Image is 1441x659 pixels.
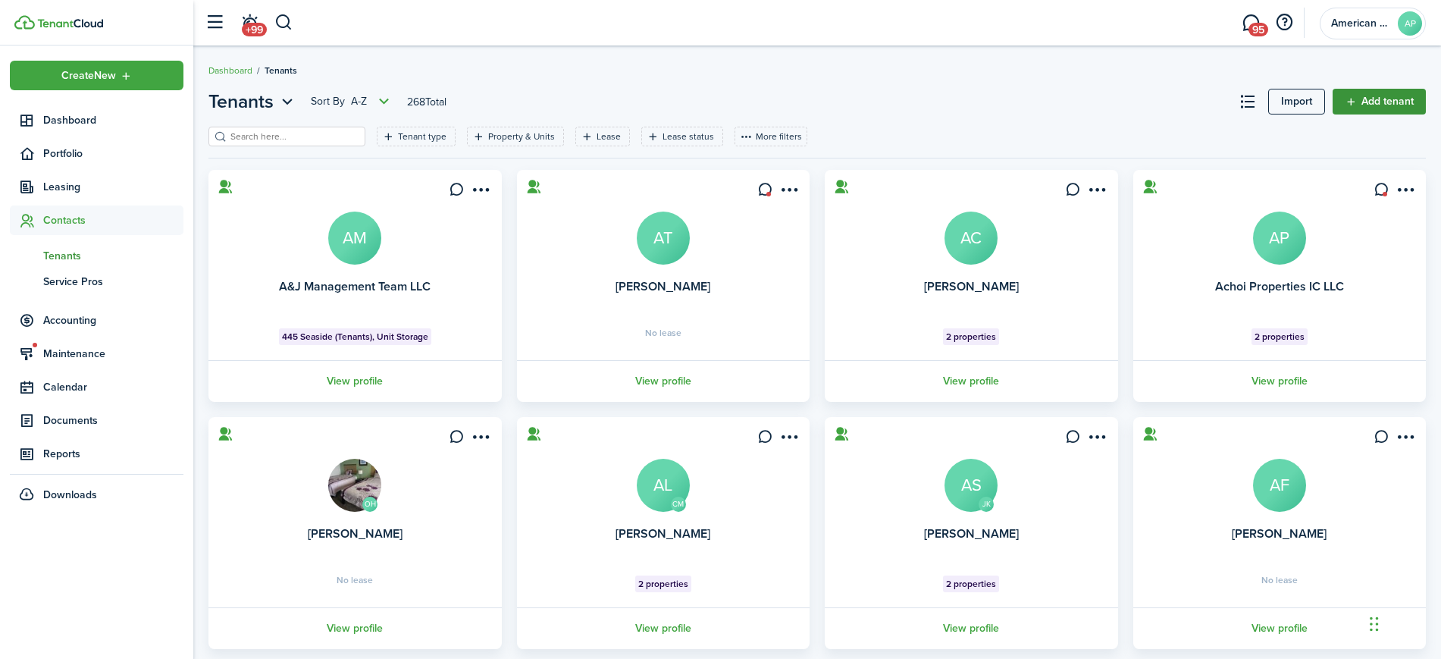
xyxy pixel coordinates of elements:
[468,429,493,450] button: Open menu
[10,105,183,135] a: Dashboard
[1253,459,1306,512] a: AF
[206,360,504,402] a: View profile
[43,312,183,328] span: Accounting
[1261,576,1298,585] span: No lease
[776,429,800,450] button: Open menu
[645,328,681,337] span: No lease
[1248,23,1268,36] span: 95
[924,278,1019,295] a: [PERSON_NAME]
[663,130,714,143] filter-tag-label: Lease status
[1085,429,1109,450] button: Open menu
[597,130,621,143] filter-tag-label: Lease
[637,212,690,265] a: AT
[1232,525,1327,542] a: [PERSON_NAME]
[488,130,555,143] filter-tag-label: Property & Units
[1131,360,1429,402] a: View profile
[10,268,183,294] a: Service Pros
[362,497,377,512] avatar-text: OH
[924,525,1019,542] a: [PERSON_NAME]
[206,607,504,649] a: View profile
[61,71,116,81] span: Create New
[43,179,183,195] span: Leasing
[14,15,35,30] img: TenantCloud
[311,93,393,111] button: Open menu
[43,112,183,128] span: Dashboard
[337,576,373,585] span: No lease
[616,278,710,295] a: [PERSON_NAME]
[1131,607,1429,649] a: View profile
[1253,212,1306,265] a: AP
[616,525,710,542] a: [PERSON_NAME]
[10,439,183,469] a: Reports
[944,212,998,265] a: AC
[515,360,813,402] a: View profile
[468,182,493,202] button: Open menu
[1271,10,1297,36] button: Open resource center
[43,212,183,228] span: Contacts
[944,459,998,512] a: AS
[43,446,183,462] span: Reports
[1392,182,1417,202] button: Open menu
[265,64,297,77] span: Tenants
[1268,89,1325,115] a: Import
[1236,4,1265,42] a: Messaging
[274,10,293,36] button: Search
[43,379,183,395] span: Calendar
[208,64,252,77] a: Dashboard
[208,88,274,115] span: Tenants
[377,127,456,146] filter-tag: Open filter
[946,577,996,591] span: 2 properties
[242,23,267,36] span: +99
[43,146,183,162] span: Portfolio
[1215,278,1344,295] a: Achoi Properties IC LLC
[351,94,367,109] span: A-Z
[822,360,1120,402] a: View profile
[1365,586,1441,659] iframe: Chat Widget
[43,487,97,503] span: Downloads
[407,94,446,110] header-page-total: 268 Total
[328,459,381,512] img: Akio Hashida
[515,607,813,649] a: View profile
[43,248,183,264] span: Tenants
[1255,330,1305,344] span: 2 properties
[308,525,403,542] a: [PERSON_NAME]
[641,127,723,146] filter-tag: Open filter
[279,278,431,295] a: A&J Management Team LLC
[637,459,690,512] a: AL
[638,577,688,591] span: 2 properties
[43,346,183,362] span: Maintenance
[235,4,264,42] a: Notifications
[1392,429,1417,450] button: Open menu
[282,330,428,344] span: 445 Seaside (Tenants), Unit Storage
[1398,11,1422,36] avatar-text: AP
[37,19,103,28] img: TenantCloud
[398,130,446,143] filter-tag-label: Tenant type
[311,93,393,111] button: Sort byA-Z
[467,127,564,146] filter-tag: Open filter
[1333,89,1426,115] a: Add tenant
[43,413,183,428] span: Documents
[208,88,297,115] button: Tenants
[575,127,630,146] filter-tag: Open filter
[200,8,229,37] button: Open sidebar
[946,330,996,344] span: 2 properties
[10,61,183,90] button: Open menu
[311,94,351,109] span: Sort by
[671,497,686,512] avatar-text: CM
[10,243,183,268] a: Tenants
[776,182,800,202] button: Open menu
[735,127,807,146] button: More filters
[979,497,994,512] avatar-text: JK
[208,88,297,115] button: Open menu
[328,212,381,265] a: AM
[1331,18,1392,29] span: American Pacific Hotels
[43,274,183,290] span: Service Pros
